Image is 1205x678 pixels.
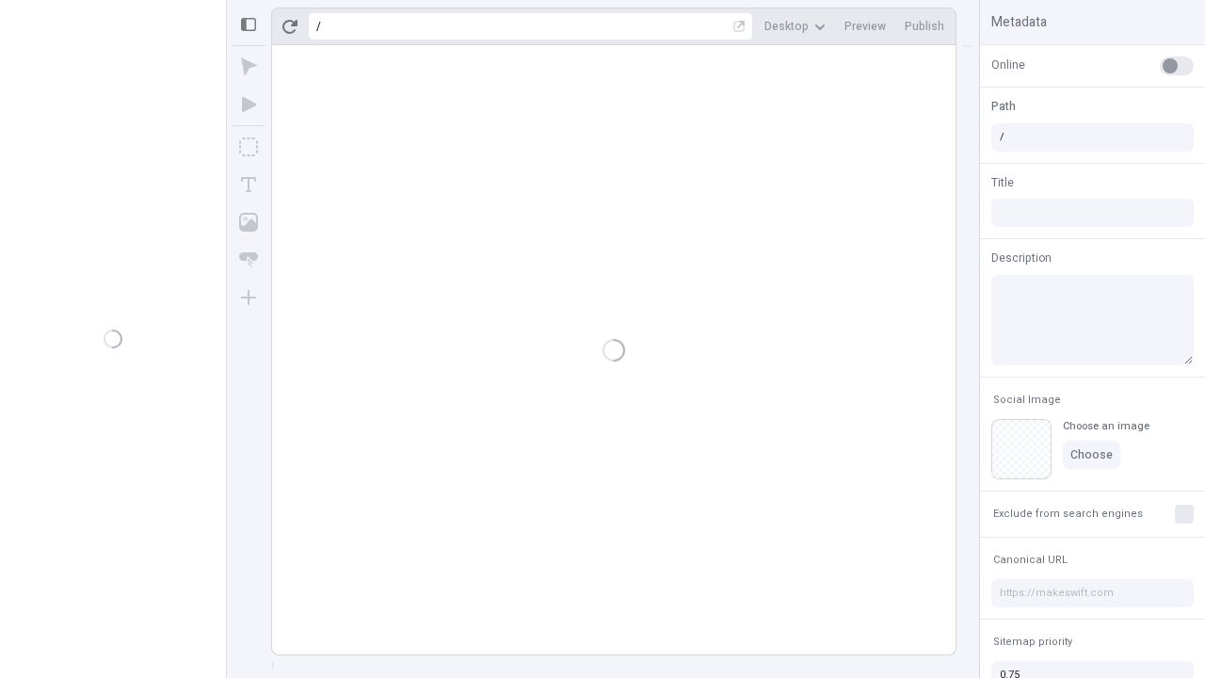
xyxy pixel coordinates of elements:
button: Image [232,205,265,239]
button: Exclude from search engines [989,503,1147,525]
button: Choose [1063,441,1120,469]
button: Preview [837,12,893,40]
span: Description [991,250,1052,266]
span: Social Image [993,393,1061,407]
button: Button [232,243,265,277]
span: Publish [905,19,944,34]
span: Sitemap priority [993,635,1072,649]
span: Desktop [764,19,809,34]
button: Sitemap priority [989,631,1076,654]
span: Title [991,174,1014,191]
button: Box [232,130,265,164]
span: Preview [844,19,886,34]
button: Canonical URL [989,549,1071,572]
span: Online [991,56,1025,73]
div: / [316,19,321,34]
button: Social Image [989,389,1065,412]
button: Publish [897,12,952,40]
span: Choose [1070,447,1113,462]
span: Canonical URL [993,553,1068,567]
input: https://makeswift.com [991,579,1194,607]
span: Path [991,98,1016,115]
button: Text [232,168,265,202]
div: Choose an image [1063,419,1149,433]
span: Exclude from search engines [993,507,1143,521]
button: Desktop [757,12,833,40]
